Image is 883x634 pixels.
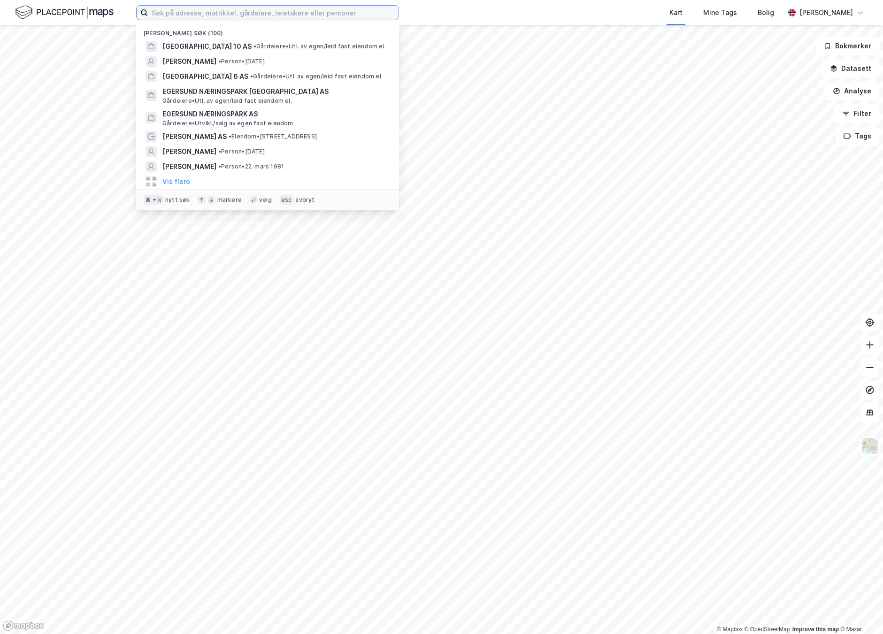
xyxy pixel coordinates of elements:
[218,163,284,170] span: Person • 22. mars 1981
[162,71,248,82] span: [GEOGRAPHIC_DATA] 6 AS
[259,196,272,204] div: velg
[162,41,252,52] span: [GEOGRAPHIC_DATA] 10 AS
[229,133,317,140] span: Eiendom • [STREET_ADDRESS]
[836,127,879,145] button: Tags
[792,626,839,633] a: Improve this map
[758,7,774,18] div: Bolig
[162,56,216,67] span: [PERSON_NAME]
[834,104,879,123] button: Filter
[162,176,190,187] button: Vis flere
[250,73,253,80] span: •
[295,196,315,204] div: avbryt
[703,7,737,18] div: Mine Tags
[825,82,879,100] button: Analyse
[250,73,383,80] span: Gårdeiere • Utl. av egen/leid fast eiendom el.
[218,148,265,155] span: Person • [DATE]
[229,133,231,140] span: •
[162,86,388,97] span: EGERSUND NÆRINGSPARK [GEOGRAPHIC_DATA] AS
[799,7,853,18] div: [PERSON_NAME]
[717,626,743,633] a: Mapbox
[136,22,399,39] div: [PERSON_NAME] søk (100)
[218,58,221,65] span: •
[15,4,114,21] img: logo.f888ab2527a4732fd821a326f86c7f29.svg
[162,108,388,120] span: EGERSUND NÆRINGSPARK AS
[218,163,221,170] span: •
[279,195,294,205] div: esc
[218,148,221,155] span: •
[144,195,163,205] div: ⌘ + k
[669,7,683,18] div: Kart
[3,620,44,631] a: Mapbox homepage
[745,626,790,633] a: OpenStreetMap
[218,58,265,65] span: Person • [DATE]
[148,6,399,20] input: Søk på adresse, matrikkel, gårdeiere, leietakere eller personer
[162,131,227,142] span: [PERSON_NAME] AS
[861,437,879,455] img: Z
[162,146,216,157] span: [PERSON_NAME]
[822,59,879,78] button: Datasett
[217,196,242,204] div: markere
[253,43,256,50] span: •
[162,161,216,172] span: [PERSON_NAME]
[253,43,386,50] span: Gårdeiere • Utl. av egen/leid fast eiendom el.
[162,120,293,127] span: Gårdeiere • Utvikl./salg av egen fast eiendom
[165,196,190,204] div: nytt søk
[836,589,883,634] div: Kontrollprogram for chat
[162,97,292,105] span: Gårdeiere • Utl. av egen/leid fast eiendom el.
[836,589,883,634] iframe: Chat Widget
[816,37,879,55] button: Bokmerker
